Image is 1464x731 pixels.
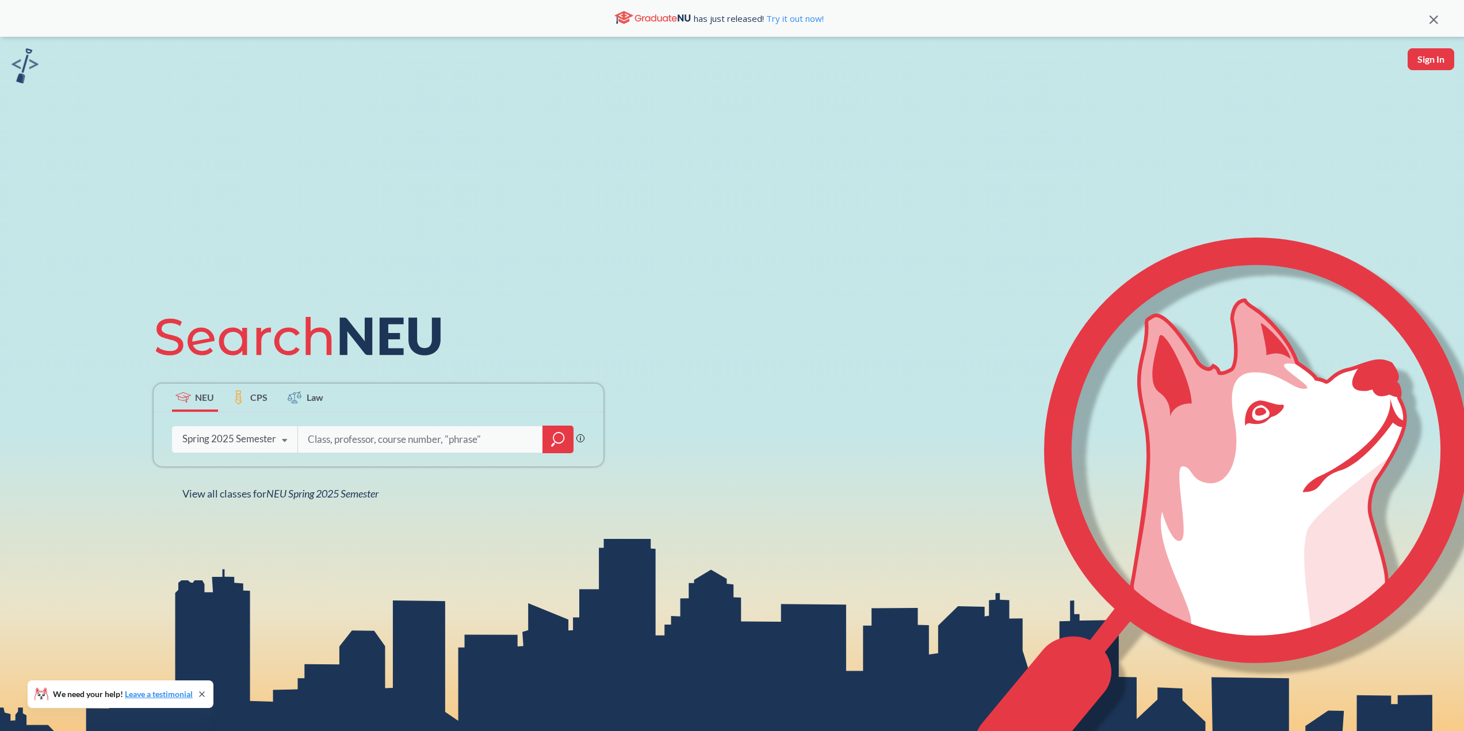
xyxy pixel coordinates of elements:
span: View all classes for [182,487,379,500]
div: magnifying glass [542,426,574,453]
span: NEU Spring 2025 Semester [266,487,379,500]
a: Try it out now! [764,13,824,24]
input: Class, professor, course number, "phrase" [307,427,534,451]
span: has just released! [694,12,824,25]
a: sandbox logo [12,48,39,87]
svg: magnifying glass [551,431,565,447]
span: CPS [250,391,267,404]
span: We need your help! [53,690,193,698]
img: sandbox logo [12,48,39,83]
span: Law [307,391,323,404]
span: NEU [195,391,214,404]
a: Leave a testimonial [125,689,193,699]
button: Sign In [1408,48,1454,70]
div: Spring 2025 Semester [182,433,276,445]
